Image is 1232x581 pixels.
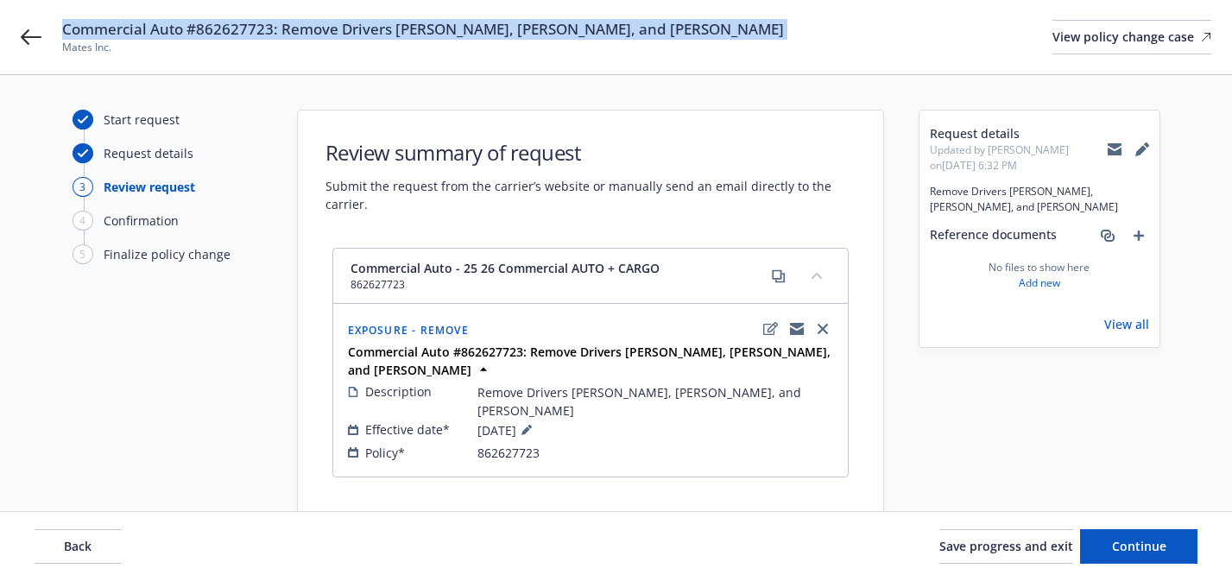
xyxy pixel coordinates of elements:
a: Add new [1019,275,1060,291]
span: Description [365,382,432,401]
span: 862627723 [477,444,540,462]
div: View policy change case [1052,21,1211,54]
span: Request details [930,124,1108,142]
span: Save progress and exit [939,538,1073,554]
a: copy [768,266,789,287]
a: add [1128,225,1149,246]
div: Finalize policy change [104,245,231,263]
span: 862627723 [351,277,660,293]
span: Effective date* [365,420,450,439]
div: 5 [73,244,93,264]
button: Save progress and exit [939,529,1073,564]
button: Continue [1080,529,1197,564]
a: close [812,319,833,339]
div: Commercial Auto - 25 26 Commercial AUTO + CARGO862627723copycollapse content [333,249,848,304]
span: No files to show here [989,260,1090,275]
span: Mates Inc. [62,40,784,55]
span: Updated by [PERSON_NAME] on [DATE] 6:32 PM [930,142,1108,174]
div: Review request [104,178,195,196]
h1: Review summary of request [325,138,856,167]
span: Commercial Auto #862627723: Remove Drivers [PERSON_NAME], [PERSON_NAME], and [PERSON_NAME] [62,19,784,40]
button: Back [35,529,121,564]
strong: Commercial Auto #862627723: Remove Drivers [PERSON_NAME], [PERSON_NAME], and [PERSON_NAME] [348,344,831,378]
div: Request details [104,144,193,162]
span: Exposure - Remove [348,323,469,338]
span: Remove Drivers [PERSON_NAME], [PERSON_NAME], and [PERSON_NAME] [477,383,833,420]
span: [DATE] [477,420,537,440]
span: Reference documents [930,225,1057,246]
div: Confirmation [104,212,179,230]
a: associate [1097,225,1118,246]
button: collapse content [803,262,831,289]
a: View all [1104,315,1149,333]
span: Remove Drivers [PERSON_NAME], [PERSON_NAME], and [PERSON_NAME] [930,184,1149,215]
a: edit [761,319,781,339]
span: Submit the request from the carrier’s website or manually send an email directly to the carrier. [325,177,856,213]
span: Policy* [365,444,405,462]
div: 3 [73,177,93,197]
span: Back [64,538,92,554]
div: 4 [73,211,93,231]
a: View policy change case [1052,20,1211,54]
div: Start request [104,111,180,129]
a: copyLogging [787,319,807,339]
span: Continue [1112,538,1166,554]
span: Commercial Auto - 25 26 Commercial AUTO + CARGO [351,259,660,277]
